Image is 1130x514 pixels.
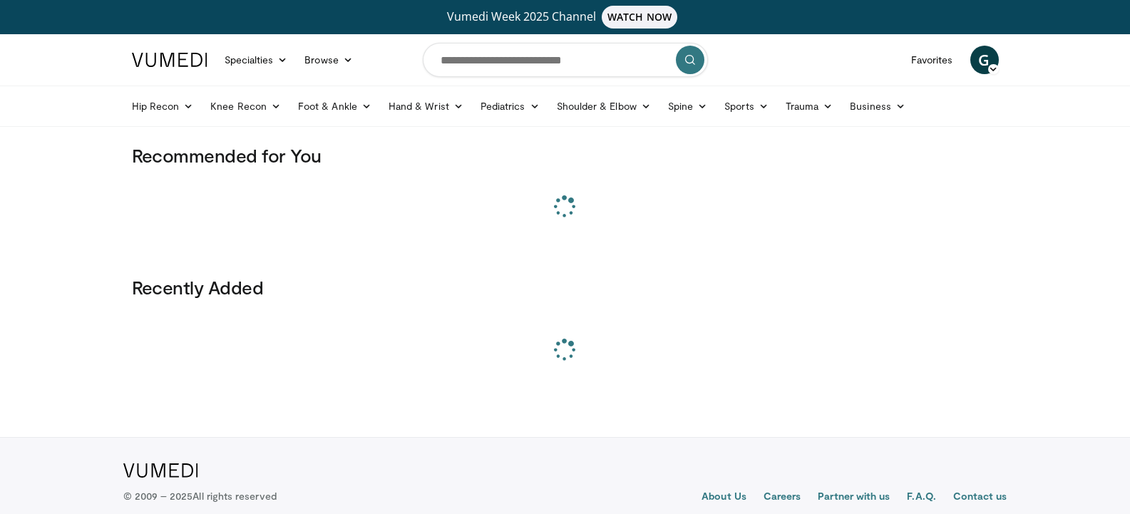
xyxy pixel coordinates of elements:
a: Hand & Wrist [380,92,472,120]
input: Search topics, interventions [423,43,708,77]
a: G [970,46,999,74]
a: Specialties [216,46,297,74]
a: Hip Recon [123,92,202,120]
a: Foot & Ankle [289,92,380,120]
span: WATCH NOW [602,6,677,29]
a: Browse [296,46,361,74]
p: © 2009 – 2025 [123,489,277,503]
h3: Recently Added [132,276,999,299]
a: Favorites [903,46,962,74]
h3: Recommended for You [132,144,999,167]
img: VuMedi Logo [132,53,207,67]
a: Partner with us [818,489,890,506]
img: VuMedi Logo [123,463,198,478]
a: Pediatrics [472,92,548,120]
a: F.A.Q. [907,489,935,506]
a: Shoulder & Elbow [548,92,659,120]
a: Spine [659,92,716,120]
a: Vumedi Week 2025 ChannelWATCH NOW [134,6,997,29]
span: All rights reserved [192,490,276,502]
a: Contact us [953,489,1007,506]
a: Sports [716,92,777,120]
a: Knee Recon [202,92,289,120]
a: Careers [764,489,801,506]
a: Business [841,92,914,120]
a: About Us [702,489,746,506]
a: Trauma [777,92,842,120]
